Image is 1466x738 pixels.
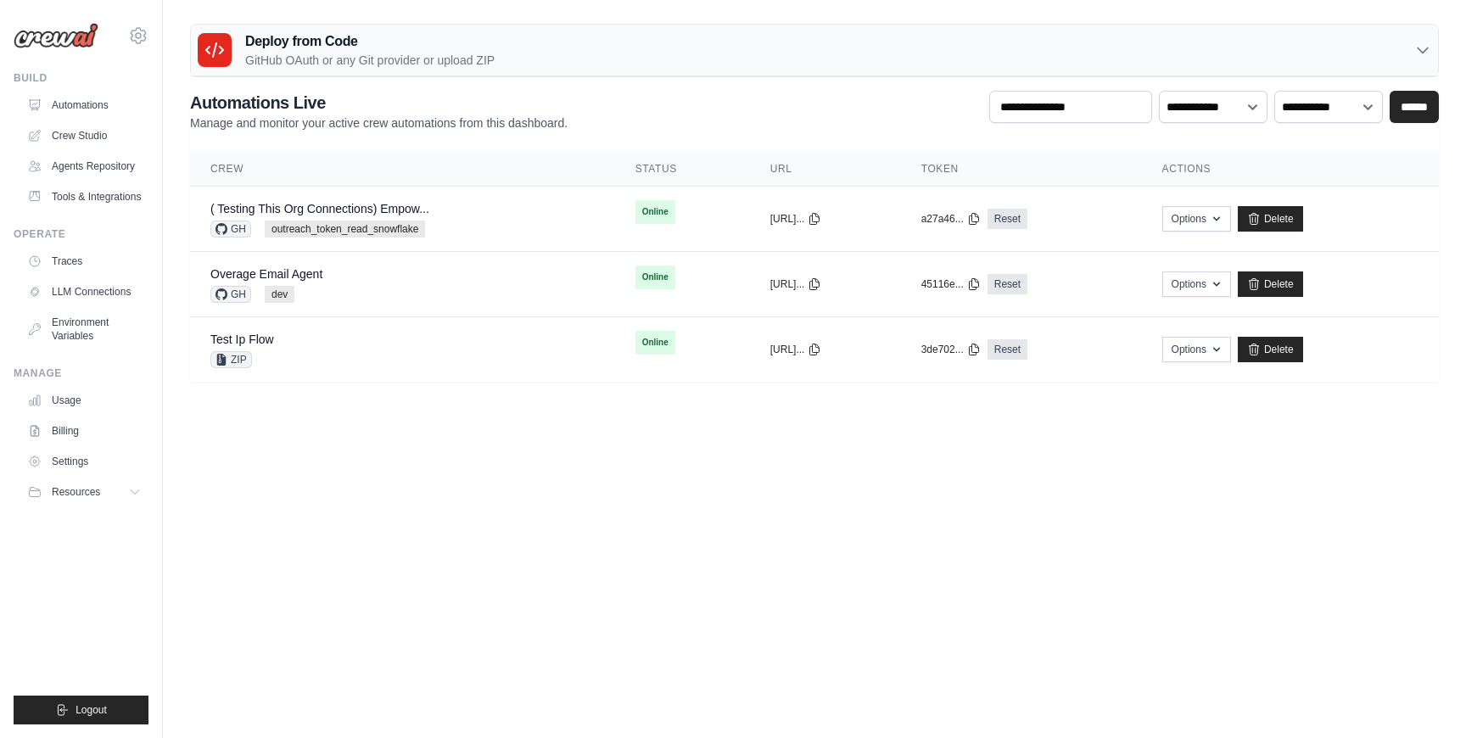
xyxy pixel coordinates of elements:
button: Logout [14,696,148,724]
a: Overage Email Agent [210,267,322,281]
a: Delete [1238,206,1303,232]
span: ZIP [210,351,252,368]
button: 3de702... [921,343,981,356]
a: Test Ip Flow [210,333,274,346]
span: Logout [76,703,107,717]
a: Agents Repository [20,153,148,180]
div: Build [14,71,148,85]
a: Tools & Integrations [20,183,148,210]
img: Logo [14,23,98,48]
a: Reset [988,209,1027,229]
a: Crew Studio [20,122,148,149]
a: Automations [20,92,148,119]
th: Actions [1142,152,1439,187]
p: Manage and monitor your active crew automations from this dashboard. [190,115,568,131]
th: Status [615,152,750,187]
p: GitHub OAuth or any Git provider or upload ZIP [245,52,495,69]
span: outreach_token_read_snowflake [265,221,425,238]
button: 45116e... [921,277,981,291]
span: Online [635,266,675,289]
button: Resources [20,478,148,506]
a: Environment Variables [20,309,148,349]
a: Usage [20,387,148,414]
div: Manage [14,366,148,380]
th: Token [901,152,1142,187]
span: Online [635,200,675,224]
span: Resources [52,485,100,499]
button: Options [1162,206,1231,232]
div: Operate [14,227,148,241]
span: GH [210,286,251,303]
a: Reset [988,274,1027,294]
span: Online [635,331,675,355]
a: Billing [20,417,148,444]
a: Traces [20,248,148,275]
a: Delete [1238,271,1303,297]
span: dev [265,286,294,303]
button: a27a46... [921,212,981,226]
th: Crew [190,152,615,187]
button: Options [1162,271,1231,297]
a: LLM Connections [20,278,148,305]
button: Options [1162,337,1231,362]
span: GH [210,221,251,238]
a: Settings [20,448,148,475]
h3: Deploy from Code [245,31,495,52]
a: ( Testing This Org Connections) Empow... [210,202,429,215]
th: URL [750,152,901,187]
a: Delete [1238,337,1303,362]
a: Reset [988,339,1027,360]
h2: Automations Live [190,91,568,115]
